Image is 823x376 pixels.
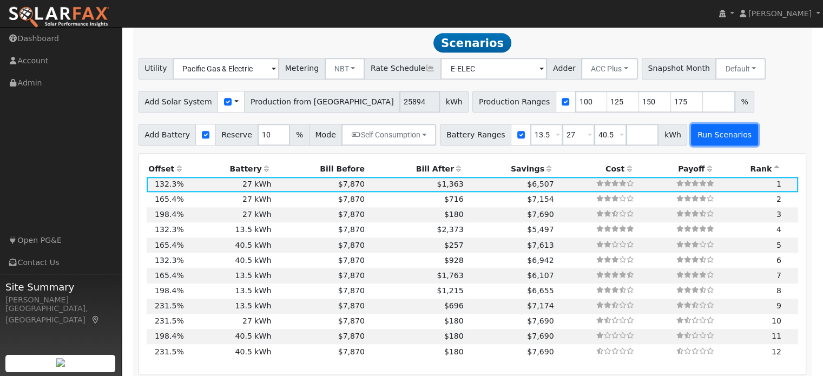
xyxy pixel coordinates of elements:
[444,210,464,219] span: $180
[750,164,772,173] span: Rank
[155,347,184,356] span: 231.5%
[186,222,273,238] td: 13.5 kWh
[776,180,781,188] span: 1
[776,286,781,295] span: 8
[444,301,464,310] span: $696
[527,210,554,219] span: $7,690
[776,210,781,219] span: 3
[444,241,464,249] span: $257
[658,124,687,146] span: kWh
[309,124,342,146] span: Mode
[527,180,554,188] span: $6,507
[776,256,781,265] span: 6
[338,180,365,188] span: $7,870
[437,286,463,295] span: $1,215
[186,238,273,253] td: 40.5 kWh
[139,58,174,80] span: Utility
[527,347,554,356] span: $7,690
[735,91,754,113] span: %
[748,9,812,18] span: [PERSON_NAME]
[444,332,464,340] span: $180
[5,294,116,306] div: [PERSON_NAME]
[527,195,554,203] span: $7,154
[527,332,554,340] span: $7,690
[139,124,196,146] span: Add Battery
[273,161,367,176] th: Bill Before
[338,241,365,249] span: $7,870
[155,180,184,188] span: 132.3%
[173,58,279,80] input: Select a Utility
[678,164,705,173] span: Payoff
[437,180,463,188] span: $1,363
[691,124,758,146] button: Run Scenarios
[186,283,273,299] td: 13.5 kWh
[776,271,781,280] span: 7
[186,161,273,176] th: Battery
[605,164,624,173] span: Cost
[527,271,554,280] span: $6,107
[338,316,365,325] span: $7,870
[366,161,465,176] th: Bill After
[581,58,638,80] button: ACC Plus
[289,124,309,146] span: %
[8,6,110,29] img: SolarFax
[155,271,184,280] span: 165.4%
[147,161,186,176] th: Offset
[338,286,365,295] span: $7,870
[5,303,116,326] div: [GEOGRAPHIC_DATA], [GEOGRAPHIC_DATA]
[279,58,325,80] span: Metering
[440,124,511,146] span: Battery Ranges
[527,301,554,310] span: $7,174
[139,91,219,113] span: Add Solar System
[776,241,781,249] span: 5
[642,58,716,80] span: Snapshot Month
[527,256,554,265] span: $6,942
[439,91,469,113] span: kWh
[338,256,365,265] span: $7,870
[437,225,463,234] span: $2,373
[186,299,273,314] td: 13.5 kWh
[186,177,273,192] td: 27 kWh
[155,316,184,325] span: 231.5%
[444,316,464,325] span: $180
[338,225,365,234] span: $7,870
[776,301,781,310] span: 9
[472,91,556,113] span: Production Ranges
[776,225,781,234] span: 4
[341,124,436,146] button: Self Consumption
[715,58,766,80] button: Default
[776,195,781,203] span: 2
[155,256,184,265] span: 132.3%
[338,347,365,356] span: $7,870
[338,301,365,310] span: $7,870
[155,332,184,340] span: 198.4%
[186,268,273,283] td: 13.5 kWh
[444,347,464,356] span: $180
[155,195,184,203] span: 165.4%
[215,124,259,146] span: Reserve
[338,332,365,340] span: $7,870
[527,286,554,295] span: $6,655
[527,316,554,325] span: $7,690
[186,253,273,268] td: 40.5 kWh
[155,301,184,310] span: 231.5%
[338,271,365,280] span: $7,870
[56,358,65,367] img: retrieve
[91,315,101,324] a: Map
[433,33,511,52] span: Scenarios
[186,329,273,344] td: 40.5 kWh
[155,225,184,234] span: 132.3%
[338,210,365,219] span: $7,870
[547,58,582,80] span: Adder
[437,271,463,280] span: $1,763
[440,58,547,80] input: Select a Rate Schedule
[444,195,464,203] span: $716
[186,344,273,359] td: 40.5 kWh
[155,241,184,249] span: 165.4%
[364,58,441,80] span: Rate Schedule
[186,207,273,222] td: 27 kWh
[5,280,116,294] span: Site Summary
[772,316,781,325] span: 10
[772,347,781,356] span: 12
[186,314,273,329] td: 27 kWh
